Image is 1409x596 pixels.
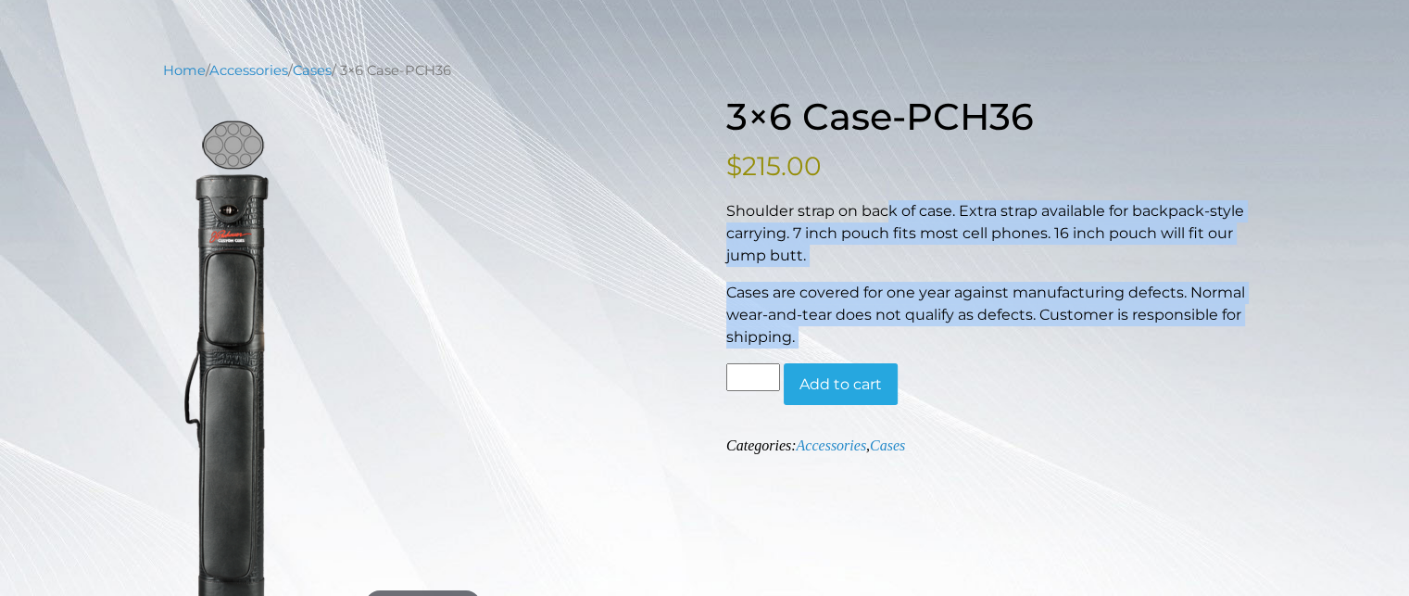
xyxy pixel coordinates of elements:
[726,150,822,182] bdi: 215.00
[163,62,206,79] a: Home
[784,363,898,406] button: Add to cart
[726,95,1247,139] h1: 3×6 Case-PCH36
[870,437,905,453] a: Cases
[293,62,332,79] a: Cases
[163,60,1247,81] nav: Breadcrumb
[726,282,1247,349] p: Cases are covered for one year against manufacturing defects. Normal wear-and-tear does not quali...
[726,150,742,182] span: $
[209,62,288,79] a: Accessories
[726,200,1247,267] p: Shoulder strap on back of case. Extra strap available for backpack-style carrying. 7 inch pouch f...
[726,437,905,453] span: Categories: ,
[796,437,866,453] a: Accessories
[726,363,780,391] input: Product quantity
